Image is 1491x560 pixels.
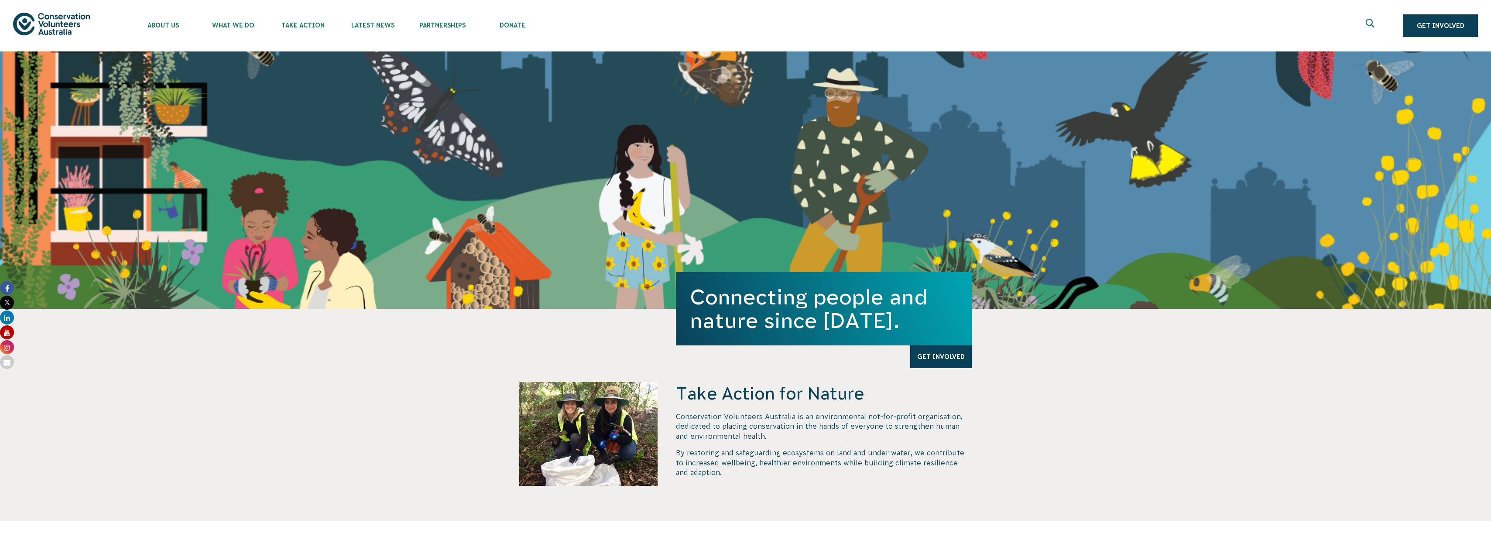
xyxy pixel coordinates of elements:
[338,22,408,29] span: Latest News
[1366,19,1377,33] span: Expand search box
[408,22,477,29] span: Partnerships
[676,412,972,441] p: Conservation Volunteers Australia is an environmental not-for-profit organisation, dedicated to p...
[676,448,972,477] p: By restoring and safeguarding ecosystems on land and under water, we contribute to increased well...
[910,345,972,368] a: Get Involved
[128,22,198,29] span: About Us
[13,13,90,35] img: logo.svg
[1361,15,1381,36] button: Expand search box Close search box
[1403,14,1478,37] a: Get Involved
[676,382,972,405] h4: Take Action for Nature
[268,22,338,29] span: Take Action
[477,22,547,29] span: Donate
[198,22,268,29] span: What We Do
[690,285,958,332] h1: Connecting people and nature since [DATE].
